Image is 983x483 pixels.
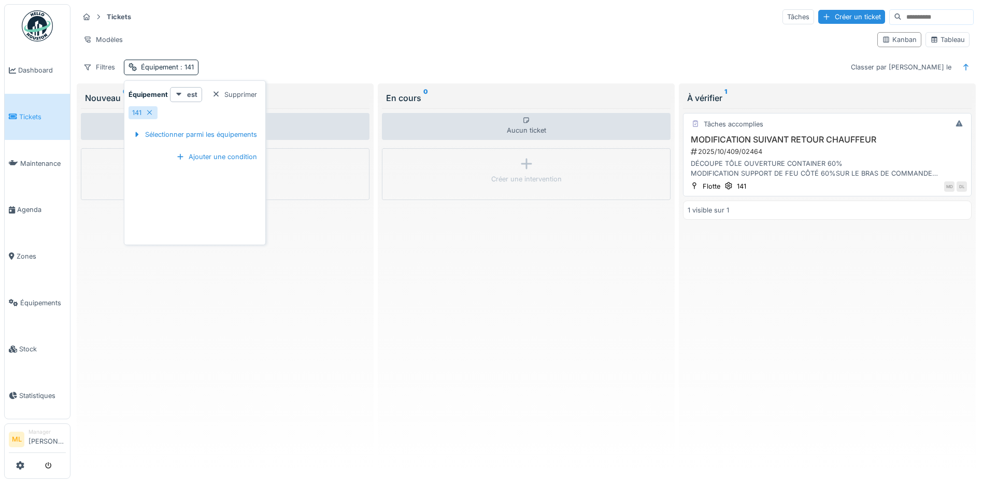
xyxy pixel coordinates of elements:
[688,205,729,215] div: 1 visible sur 1
[141,62,194,72] div: Équipement
[22,10,53,41] img: Badge_color-CXgf-gQk.svg
[29,428,66,450] li: [PERSON_NAME]
[423,92,428,104] sup: 0
[79,60,120,75] div: Filtres
[704,119,763,129] div: Tâches accomplies
[957,181,967,192] div: DL
[882,35,917,45] div: Kanban
[9,432,24,447] li: ML
[17,251,66,261] span: Zones
[129,127,261,141] div: Sélectionner parmi les équipements
[132,108,141,118] div: 141
[703,181,720,191] div: Flotte
[737,181,746,191] div: 141
[129,90,168,100] strong: Équipement
[930,35,965,45] div: Tableau
[19,344,66,354] span: Stock
[103,12,135,22] strong: Tickets
[187,90,197,100] strong: est
[123,92,127,104] sup: 0
[944,181,954,192] div: MD
[846,60,956,75] div: Classer par [PERSON_NAME] le
[208,88,261,102] div: Supprimer
[688,135,967,145] h3: MODIFICATION SUIVANT RETOUR CHAUFFEUR
[79,32,127,47] div: Modèles
[85,92,365,104] div: Nouveau
[17,205,66,215] span: Agenda
[491,174,562,184] div: Créer une intervention
[19,391,66,401] span: Statistiques
[81,113,369,140] div: Aucun ticket
[690,147,967,157] div: 2025/10/409/02464
[688,159,967,178] div: DÉCOUPE TÔLE OUVERTURE CONTAINER 60% MODIFICATION SUPPORT DE FEU CÔTÉ 60%SUR LE BRAS DE COMMANDE ...
[20,159,66,168] span: Maintenance
[724,92,727,104] sup: 1
[29,428,66,436] div: Manager
[20,298,66,308] span: Équipements
[782,9,814,24] div: Tâches
[386,92,666,104] div: En cours
[18,65,66,75] span: Dashboard
[687,92,967,104] div: À vérifier
[172,150,261,164] div: Ajouter une condition
[178,63,194,71] span: : 141
[382,113,671,140] div: Aucun ticket
[19,112,66,122] span: Tickets
[818,10,885,24] div: Créer un ticket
